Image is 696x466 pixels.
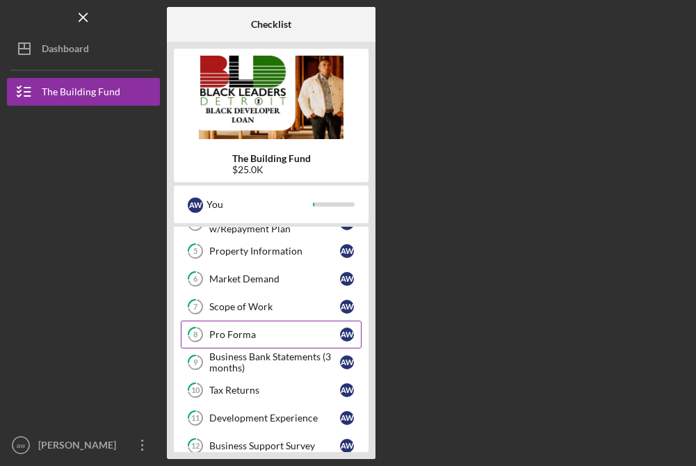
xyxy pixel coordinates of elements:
[193,358,198,367] tspan: 9
[7,78,160,106] button: The Building Fund
[193,247,197,256] tspan: 5
[209,301,340,312] div: Scope of Work
[7,431,160,459] button: aw[PERSON_NAME]
[340,244,354,258] div: a w
[174,56,369,139] img: Product logo
[193,330,197,339] tspan: 8
[251,19,291,30] b: Checklist
[340,439,354,453] div: a w
[181,348,362,376] a: 9Business Bank Statements (3 months)aw
[17,442,25,449] text: aw
[193,219,198,228] tspan: 4
[209,273,340,284] div: Market Demand
[181,237,362,265] a: 5Property Informationaw
[191,414,200,423] tspan: 11
[340,300,354,314] div: a w
[232,153,311,164] b: The Building Fund
[193,303,198,312] tspan: 7
[181,321,362,348] a: 8Pro Formaaw
[207,193,313,216] div: You
[340,272,354,286] div: a w
[209,329,340,340] div: Pro Forma
[35,431,125,463] div: [PERSON_NAME]
[232,164,311,175] div: $25.0K
[42,78,120,109] div: The Building Fund
[188,198,203,213] div: a w
[209,351,340,373] div: Business Bank Statements (3 months)
[191,386,200,395] tspan: 10
[209,246,340,257] div: Property Information
[340,383,354,397] div: a w
[340,355,354,369] div: a w
[42,35,89,66] div: Dashboard
[181,265,362,293] a: 6Market Demandaw
[181,432,362,460] a: 12Business Support Surveyaw
[193,275,198,284] tspan: 6
[209,440,340,451] div: Business Support Survey
[181,404,362,432] a: 11Development Experienceaw
[209,385,340,396] div: Tax Returns
[181,376,362,404] a: 10Tax Returnsaw
[340,411,354,425] div: a w
[340,328,354,342] div: a w
[191,442,200,451] tspan: 12
[181,293,362,321] a: 7Scope of Workaw
[209,412,340,424] div: Development Experience
[7,35,160,63] button: Dashboard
